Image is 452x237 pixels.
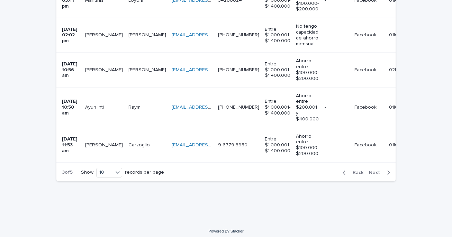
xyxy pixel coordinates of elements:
div: 10 [97,169,113,176]
p: Entre $1.000.001- $1.400.000 [265,61,290,79]
p: Facebook [354,103,378,110]
p: [PERSON_NAME] [85,31,124,38]
p: No tengo capacidad de ahorro mensual [296,24,319,47]
p: [DATE] 10:50 am [62,99,80,116]
p: - [325,142,349,148]
a: [EMAIL_ADDRESS][DOMAIN_NAME] [172,105,250,110]
button: Next [366,170,396,176]
p: Facebook [354,141,378,148]
p: - [325,32,349,38]
p: Entre $1.000.001- $1.400.000 [265,99,290,116]
p: Ayun Inti [85,103,105,110]
p: Ahorro entre $100.000- $200.000 [296,58,319,81]
p: Facebook [354,31,378,38]
p: Ahorro entre $100.000- $200.000 [296,134,319,157]
p: 3 of 5 [56,164,78,181]
button: Back [337,170,366,176]
a: [PHONE_NUMBER] [218,33,259,37]
span: Next [369,170,384,175]
p: [DATE] 10:56 am [62,61,80,79]
p: [DATE] 02:02 pm [62,27,80,44]
p: [PERSON_NAME] [128,66,168,73]
p: [PERSON_NAME] [85,66,124,73]
a: [EMAIL_ADDRESS][DOMAIN_NAME] [172,67,250,72]
p: Entre $1.000.001- $1.400.000 [265,136,290,154]
p: Gabriel Ljubetic [85,141,124,148]
p: - [325,67,349,73]
p: [DATE] 11:53 am [62,136,80,154]
p: Ahorro entre $200.001 y $400.000 [296,93,319,122]
p: records per page [125,170,164,175]
a: 9 6779 3950 [218,143,247,147]
p: [PERSON_NAME] [128,31,168,38]
a: [EMAIL_ADDRESS][DOMAIN_NAME] [172,33,250,37]
span: Back [349,170,363,175]
p: Facebook [354,66,378,73]
a: [EMAIL_ADDRESS][DOMAIN_NAME] [172,143,250,147]
p: - [325,104,349,110]
p: Entre $1.000.001- $1.400.000 [265,27,290,44]
a: [PHONE_NUMBER] [218,67,259,72]
p: Raymi [128,103,143,110]
a: [PHONE_NUMBER] [218,105,259,110]
a: Powered By Stacker [208,229,243,233]
p: Show [81,170,93,175]
p: Carzoglio [128,141,151,148]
